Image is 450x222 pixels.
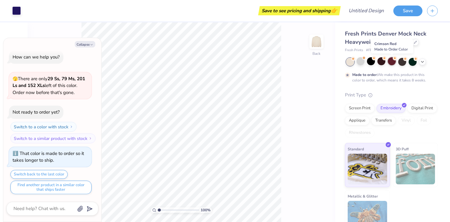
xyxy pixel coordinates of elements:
button: Save [393,6,422,16]
button: Find another product in a similar color that ships faster [10,181,92,194]
img: 3D Puff [396,154,435,184]
div: Screen Print [345,104,375,113]
strong: Made to order: [352,72,378,77]
span: Fresh Prints [345,48,363,53]
span: Fresh Prints Denver Mock Neck Heavyweight Sweatshirt [345,30,426,46]
div: We make this product in this color to order, which means it takes 8 weeks. [352,72,428,83]
div: Embroidery [376,104,406,113]
span: 🫣 [13,76,18,82]
span: 3D Puff [396,146,409,152]
img: Switch to a color with stock [70,125,73,129]
span: Made to Order Color [374,47,408,52]
div: That color is made to order so it takes longer to ship. [13,150,84,164]
input: Untitled Design [344,5,389,17]
div: Not ready to order yet? [13,109,60,115]
button: Switch to a color with stock [10,122,77,132]
button: Switch to a similar product with stock [10,134,96,143]
div: How can we help you? [13,54,60,60]
div: Crimson Red [371,40,413,54]
button: Switch back to the last color [10,170,68,179]
div: Transfers [371,116,396,125]
span: Metallic & Glitter [348,193,378,199]
span: 100 % [201,207,210,213]
div: Vinyl [398,116,415,125]
div: Foil [417,116,431,125]
div: Applique [345,116,369,125]
strong: 29 Ss, 79 Ms, 201 Ls and 152 XLs [13,76,85,89]
img: Switch to a similar product with stock [89,137,92,140]
span: Standard [348,146,364,152]
span: 👉 [331,7,337,14]
div: Back [312,51,320,56]
span: # FP94 [366,48,376,53]
div: Rhinestones [345,128,375,137]
div: Save to see pricing and shipping [260,6,339,15]
button: Collapse [75,41,95,47]
span: There are only left of this color. Order now before that's gone. [13,76,85,96]
div: Digital Print [407,104,437,113]
img: Standard [348,154,387,184]
img: Back [310,36,323,48]
div: Print Type [345,92,438,99]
